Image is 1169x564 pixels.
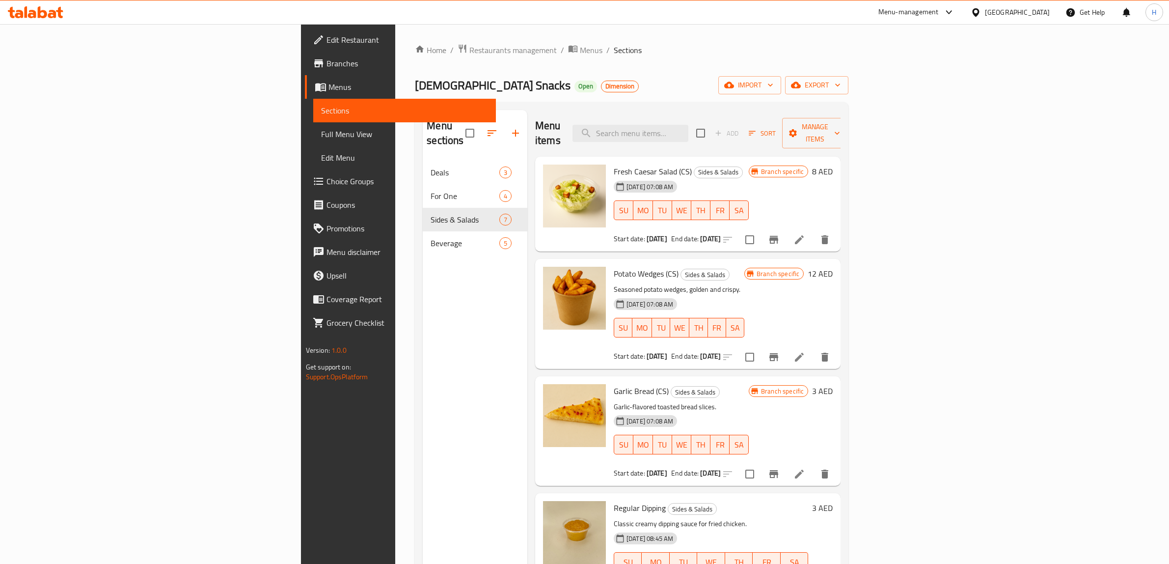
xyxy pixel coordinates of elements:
[321,128,489,140] span: Full Menu View
[500,192,511,201] span: 4
[730,435,749,454] button: SA
[305,169,496,193] a: Choice Groups
[618,438,629,452] span: SU
[671,386,720,398] div: Sides & Salads
[306,370,368,383] a: Support.OpsPlatform
[574,81,597,92] div: Open
[695,438,707,452] span: TH
[739,464,760,484] span: Select to update
[543,267,606,330] img: Potato Wedges (CS)
[668,504,716,515] span: Sides & Salads
[710,200,730,220] button: FR
[757,387,808,396] span: Branch specific
[726,79,773,91] span: import
[762,228,786,252] button: Branch-specific-item
[653,200,672,220] button: TU
[431,237,499,249] span: Beverage
[431,190,499,202] div: For One
[680,269,730,281] div: Sides & Salads
[657,203,668,218] span: TU
[423,184,527,208] div: For One4
[676,438,687,452] span: WE
[480,121,504,145] span: Sort sections
[1152,7,1156,18] span: H
[305,287,496,311] a: Coverage Report
[328,81,489,93] span: Menus
[423,208,527,231] div: Sides & Salads7
[614,384,669,398] span: Garlic Bread (CS)
[469,44,557,56] span: Restaurants management
[633,435,653,454] button: MO
[757,167,808,176] span: Branch specific
[676,203,687,218] span: WE
[672,435,691,454] button: WE
[305,240,496,264] a: Menu disclaimer
[671,387,719,398] span: Sides & Salads
[618,321,628,335] span: SU
[785,76,848,94] button: export
[614,232,645,245] span: Start date:
[694,167,742,178] span: Sides & Salads
[306,361,351,373] span: Get support on:
[305,264,496,287] a: Upsell
[808,267,833,281] h6: 12 AED
[326,223,489,234] span: Promotions
[614,164,692,179] span: Fresh Caesar Salad (CS)
[739,347,760,367] span: Select to update
[606,44,610,56] li: /
[313,99,496,122] a: Sections
[726,318,744,338] button: SA
[431,167,499,178] span: Deals
[500,239,511,248] span: 5
[326,293,489,305] span: Coverage Report
[762,462,786,486] button: Branch-specific-item
[647,232,667,245] b: [DATE]
[636,321,648,335] span: MO
[305,217,496,240] a: Promotions
[652,318,670,338] button: TU
[568,44,602,56] a: Menus
[543,501,606,564] img: Regular Dipping
[423,161,527,184] div: Deals3
[812,384,833,398] h6: 3 AED
[734,438,745,452] span: SA
[623,417,677,426] span: [DATE] 07:08 AM
[499,237,512,249] div: items
[458,44,557,56] a: Restaurants management
[762,345,786,369] button: Branch-specific-item
[718,76,781,94] button: import
[305,52,496,75] a: Branches
[415,44,848,56] nav: breadcrumb
[499,214,512,226] div: items
[614,283,744,296] p: Seasoned potato wedges, golden and crispy.
[305,75,496,99] a: Menus
[671,467,699,479] span: End date:
[691,200,710,220] button: TH
[647,467,667,479] b: [DATE]
[431,214,499,226] span: Sides & Salads
[878,6,939,18] div: Menu-management
[306,344,330,357] span: Version:
[746,126,778,141] button: Sort
[500,215,511,225] span: 7
[614,350,645,363] span: Start date:
[793,468,805,480] a: Edit menu item
[574,82,597,90] span: Open
[614,44,642,56] span: Sections
[700,350,721,363] b: [DATE]
[572,125,688,142] input: search
[656,321,666,335] span: TU
[637,438,649,452] span: MO
[691,435,710,454] button: TH
[632,318,652,338] button: MO
[321,152,489,164] span: Edit Menu
[714,438,726,452] span: FR
[730,200,749,220] button: SA
[813,228,837,252] button: delete
[543,165,606,227] img: Fresh Caesar Salad (CS)
[668,503,717,515] div: Sides & Salads
[535,118,561,148] h2: Menu items
[580,44,602,56] span: Menus
[672,200,691,220] button: WE
[734,203,745,218] span: SA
